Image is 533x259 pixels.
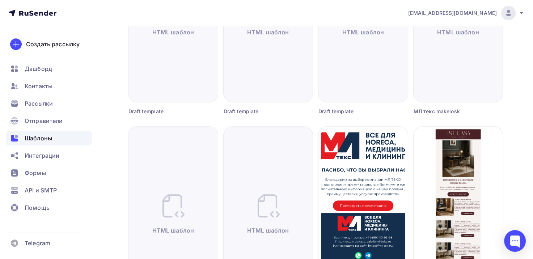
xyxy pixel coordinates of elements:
[25,64,52,73] span: Дашборд
[26,40,80,48] div: Создать рассылку
[6,61,92,76] a: Дашборд
[25,203,50,212] span: Помощь
[6,79,92,93] a: Контакты
[25,169,46,177] span: Формы
[25,116,63,125] span: Отправители
[25,186,57,195] span: API и SMTP
[6,166,92,180] a: Формы
[408,6,524,20] a: [EMAIL_ADDRESS][DOMAIN_NAME]
[25,239,50,247] span: Telegram
[414,108,481,115] div: МЛ текс makelosk
[318,108,385,115] div: Draft template
[6,114,92,128] a: Отправители
[128,108,195,115] div: Draft template
[224,108,291,115] div: Draft template
[25,134,52,143] span: Шаблоны
[408,9,497,17] span: [EMAIL_ADDRESS][DOMAIN_NAME]
[25,99,53,108] span: Рассылки
[6,96,92,111] a: Рассылки
[25,82,52,90] span: Контакты
[6,131,92,145] a: Шаблоны
[25,151,59,160] span: Интеграции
